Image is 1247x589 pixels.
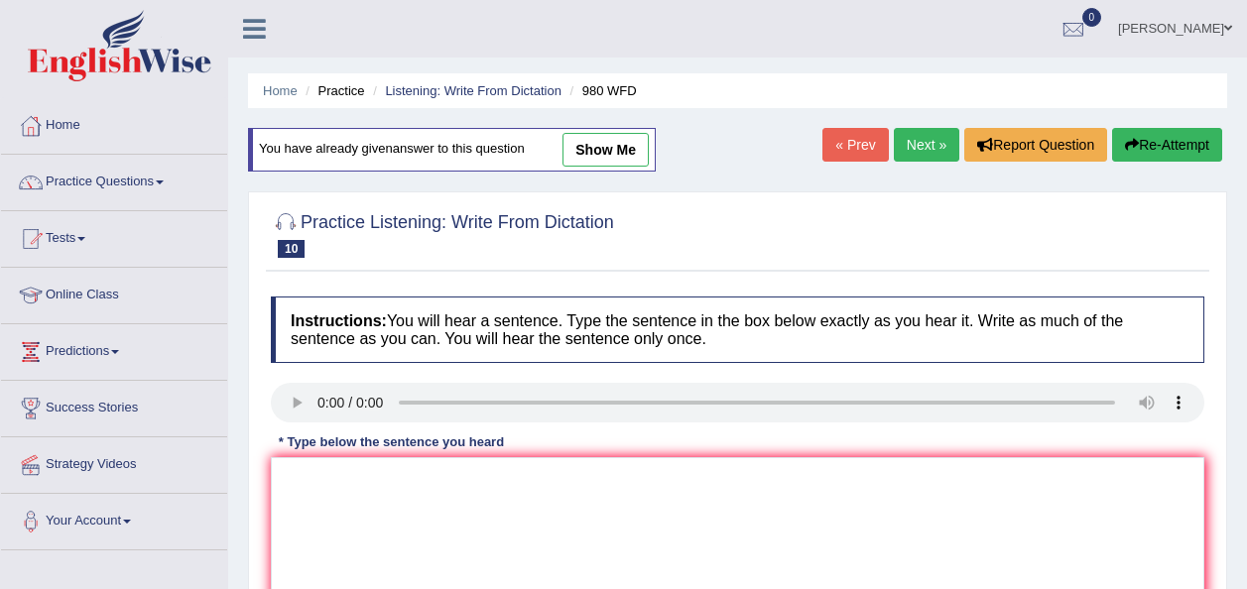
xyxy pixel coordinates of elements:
a: Listening: Write From Dictation [385,83,561,98]
a: Next » [894,128,959,162]
a: Practice Questions [1,155,227,204]
div: You have already given answer to this question [248,128,656,172]
a: Tests [1,211,227,261]
a: Strategy Videos [1,437,227,487]
a: show me [562,133,649,167]
a: Your Account [1,494,227,543]
a: Online Class [1,268,227,317]
span: 10 [278,240,305,258]
a: Predictions [1,324,227,374]
a: Home [1,98,227,148]
h2: Practice Listening: Write From Dictation [271,208,614,258]
li: 980 WFD [565,81,637,100]
button: Report Question [964,128,1107,162]
b: Instructions: [291,312,387,329]
li: Practice [301,81,364,100]
button: Re-Attempt [1112,128,1222,162]
a: Home [263,83,298,98]
div: * Type below the sentence you heard [271,432,512,451]
a: Success Stories [1,381,227,430]
a: « Prev [822,128,888,162]
h4: You will hear a sentence. Type the sentence in the box below exactly as you hear it. Write as muc... [271,296,1204,363]
span: 0 [1082,8,1102,27]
